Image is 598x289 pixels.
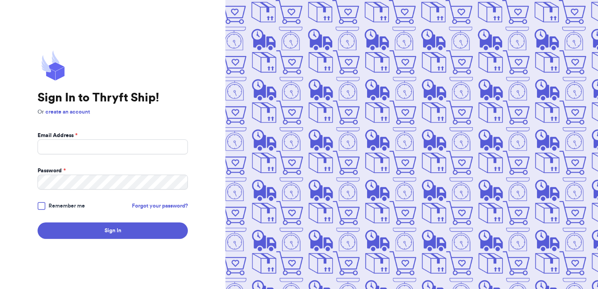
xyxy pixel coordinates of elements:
[38,132,77,139] label: Email Address
[38,108,188,116] p: Or
[38,167,66,175] label: Password
[45,109,90,115] a: create an account
[49,202,85,210] span: Remember me
[38,222,188,239] button: Sign In
[132,202,188,210] a: Forgot your password?
[38,91,188,105] h1: Sign In to Thryft Ship!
